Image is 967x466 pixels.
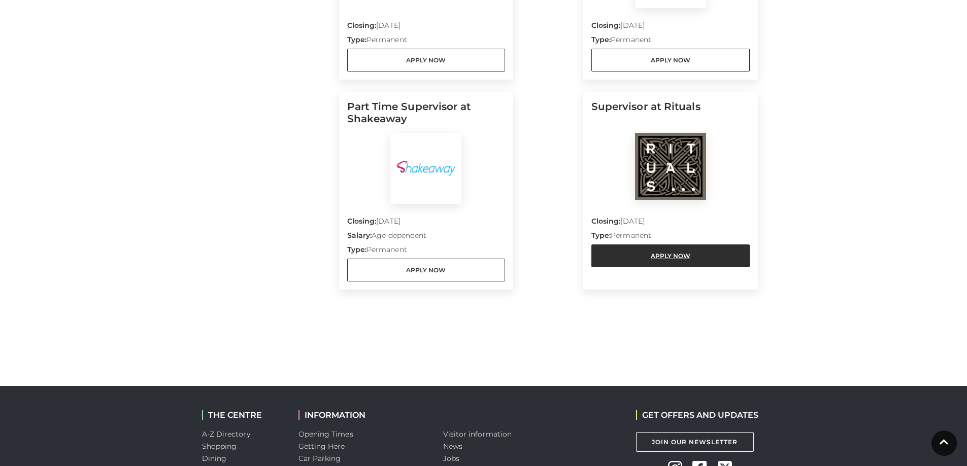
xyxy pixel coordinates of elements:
[591,217,621,226] strong: Closing:
[636,410,758,420] h2: GET OFFERS AND UPDATES
[347,100,506,133] h5: Part Time Supervisor at Shakeaway
[347,34,506,49] p: Permanent
[202,454,227,463] a: Dining
[591,230,750,244] p: Permanent
[591,231,611,240] strong: Type:
[443,429,512,439] a: Visitor information
[591,216,750,230] p: [DATE]
[347,21,377,30] strong: Closing:
[443,454,459,463] a: Jobs
[347,217,377,226] strong: Closing:
[298,454,341,463] a: Car Parking
[347,216,506,230] p: [DATE]
[591,244,750,267] a: Apply Now
[202,442,237,451] a: Shopping
[591,20,750,34] p: [DATE]
[347,245,366,254] strong: Type:
[443,442,462,451] a: News
[390,133,461,204] img: Shakeaway
[347,49,506,71] a: Apply Now
[202,429,250,439] a: A-Z Directory
[347,231,372,240] strong: Salary:
[347,244,506,259] p: Permanent
[591,34,750,49] p: Permanent
[202,410,283,420] h2: THE CENTRE
[591,49,750,71] a: Apply Now
[298,410,428,420] h2: INFORMATION
[347,230,506,244] p: Age dependent
[635,133,706,200] img: Rituals
[347,20,506,34] p: [DATE]
[298,442,345,451] a: Getting Here
[347,35,366,44] strong: Type:
[591,21,621,30] strong: Closing:
[347,259,506,281] a: Apply Now
[591,35,611,44] strong: Type:
[636,432,754,452] a: Join Our Newsletter
[298,429,353,439] a: Opening Times
[591,100,750,133] h5: Supervisor at Rituals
